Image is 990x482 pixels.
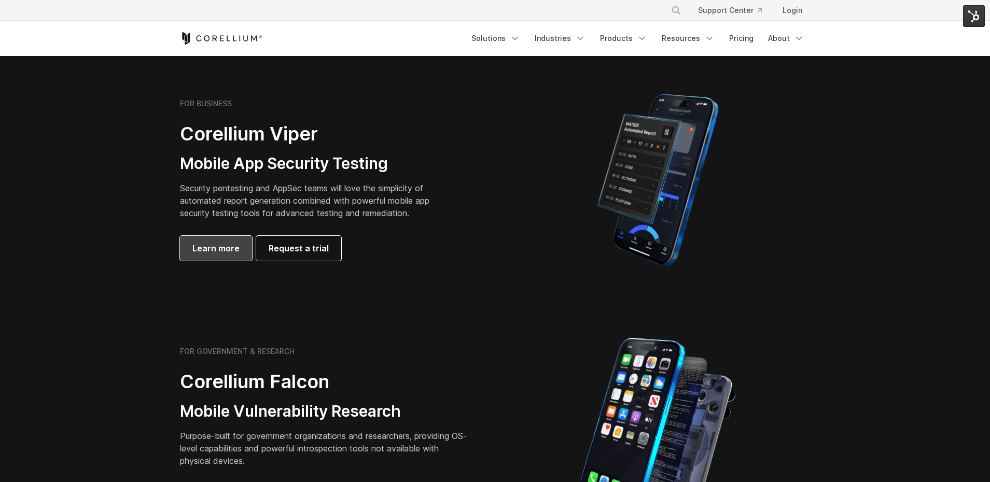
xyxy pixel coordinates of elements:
[963,5,985,27] img: HubSpot Tools Menu Toggle
[180,430,470,467] p: Purpose-built for government organizations and researchers, providing OS-level capabilities and p...
[180,32,262,45] a: Corellium Home
[180,182,445,219] p: Security pentesting and AppSec teams will love the simplicity of automated report generation comb...
[180,236,252,261] a: Learn more
[762,29,811,48] a: About
[180,122,445,146] h2: Corellium Viper
[465,29,811,48] div: Navigation Menu
[180,347,295,356] h6: FOR GOVERNMENT & RESEARCH
[659,1,811,20] div: Navigation Menu
[180,370,470,393] h2: Corellium Falcon
[580,89,736,271] img: Corellium MATRIX automated report on iPhone showing app vulnerability test results across securit...
[723,29,760,48] a: Pricing
[256,236,341,261] a: Request a trial
[180,402,470,421] h3: Mobile Vulnerability Research
[192,242,240,254] span: Learn more
[667,1,686,20] button: Search
[656,29,721,48] a: Resources
[774,1,811,20] a: Login
[269,242,329,254] span: Request a trial
[690,1,770,20] a: Support Center
[180,99,232,108] h6: FOR BUSINESS
[180,154,445,174] h3: Mobile App Security Testing
[528,29,592,48] a: Industries
[465,29,526,48] a: Solutions
[594,29,653,48] a: Products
